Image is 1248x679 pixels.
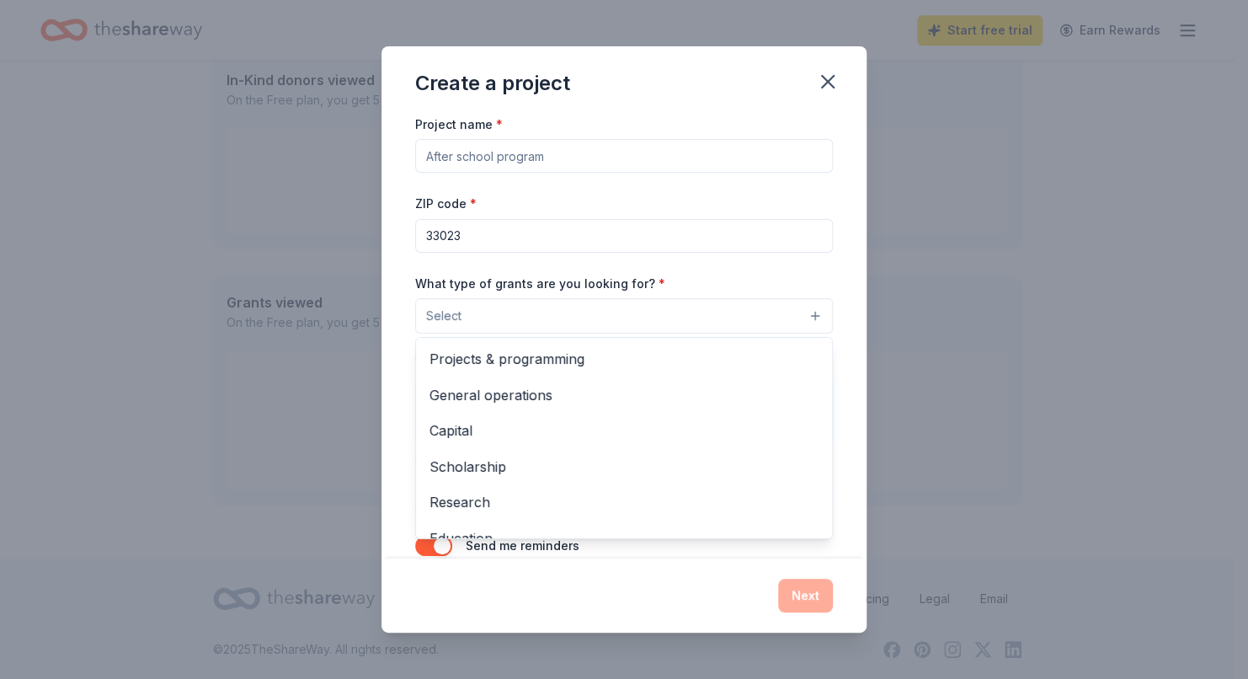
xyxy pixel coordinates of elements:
[415,298,833,334] button: Select
[429,420,819,441] span: Capital
[429,527,819,549] span: Education
[426,306,461,326] span: Select
[429,384,819,406] span: General operations
[429,348,819,370] span: Projects & programming
[429,491,819,513] span: Research
[429,456,819,478] span: Scholarship
[415,337,833,539] div: Select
